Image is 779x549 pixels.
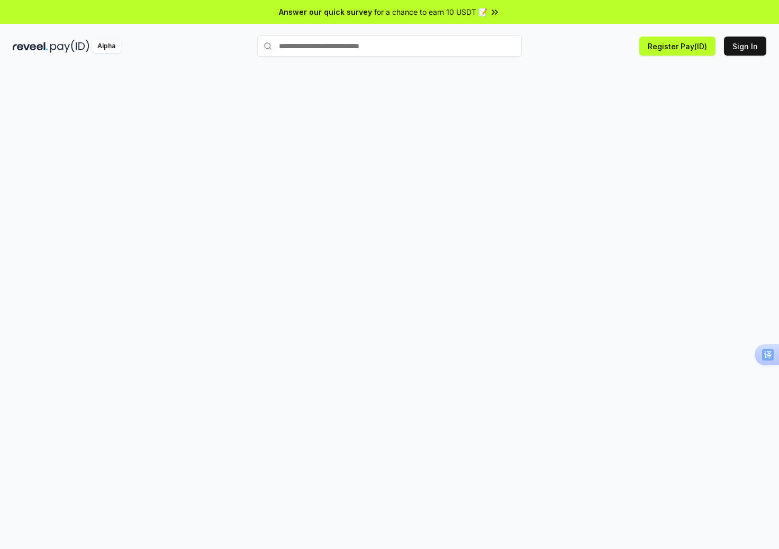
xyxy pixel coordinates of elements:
img: reveel_dark [13,40,48,53]
img: pay_id [50,40,89,53]
button: Sign In [724,37,766,56]
button: Register Pay(ID) [639,37,715,56]
span: Answer our quick survey [279,6,372,17]
span: for a chance to earn 10 USDT 📝 [374,6,487,17]
div: Alpha [92,40,121,53]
